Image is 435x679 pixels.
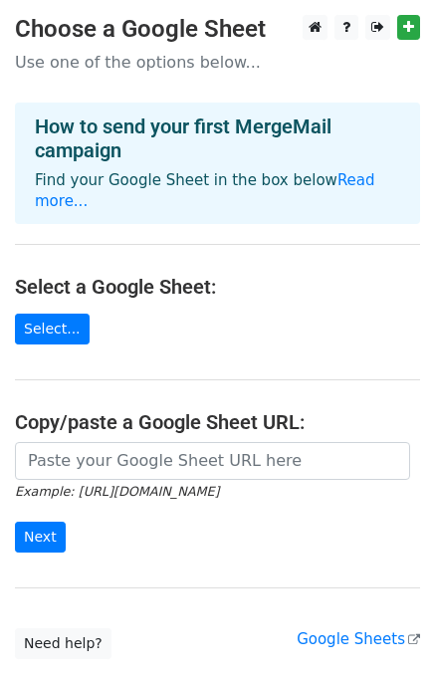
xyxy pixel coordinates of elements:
input: Next [15,522,66,553]
a: Need help? [15,628,111,659]
input: Paste your Google Sheet URL here [15,442,410,480]
small: Example: [URL][DOMAIN_NAME] [15,484,219,499]
a: Select... [15,314,90,344]
p: Use one of the options below... [15,52,420,73]
h4: Select a Google Sheet: [15,275,420,299]
a: Read more... [35,171,375,210]
h3: Choose a Google Sheet [15,15,420,44]
h4: How to send your first MergeMail campaign [35,114,400,162]
p: Find your Google Sheet in the box below [35,170,400,212]
iframe: Chat Widget [335,583,435,679]
a: Google Sheets [297,630,420,648]
h4: Copy/paste a Google Sheet URL: [15,410,420,434]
